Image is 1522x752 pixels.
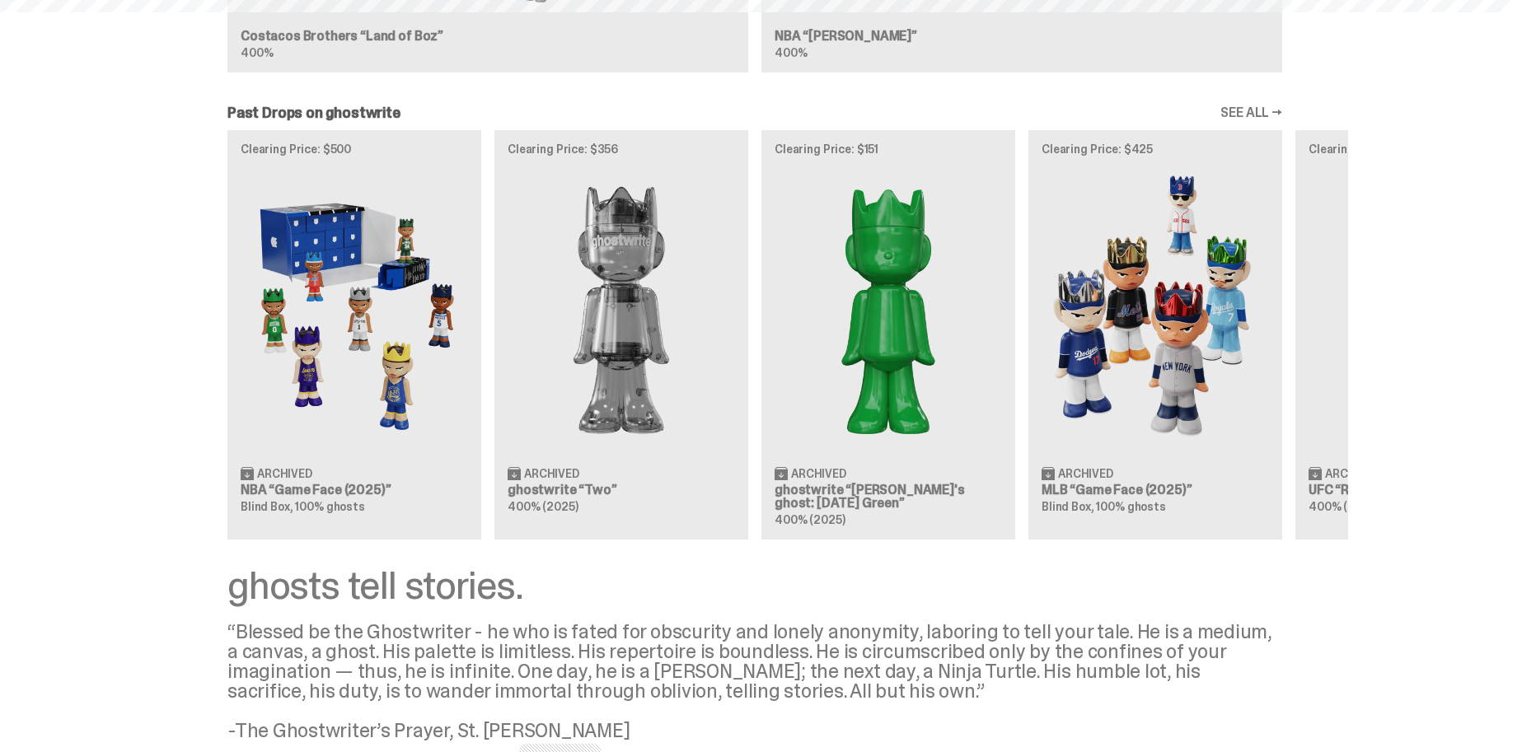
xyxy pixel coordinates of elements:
[1028,130,1282,539] a: Clearing Price: $425 Game Face (2025) Archived
[775,30,1269,43] h3: NBA “[PERSON_NAME]”
[1042,483,1269,497] h3: MLB “Game Face (2025)”
[508,499,578,514] span: 400% (2025)
[241,483,468,497] h3: NBA “Game Face (2025)”
[775,168,1002,452] img: Schrödinger's ghost: Sunday Green
[227,130,481,539] a: Clearing Price: $500 Game Face (2025) Archived
[241,143,468,155] p: Clearing Price: $500
[1325,468,1380,479] span: Archived
[775,512,845,527] span: 400% (2025)
[775,45,807,60] span: 400%
[1220,106,1282,119] a: SEE ALL →
[508,143,735,155] p: Clearing Price: $356
[257,468,312,479] span: Archived
[1042,499,1094,514] span: Blind Box,
[775,143,1002,155] p: Clearing Price: $151
[1309,499,1379,514] span: 400% (2025)
[241,168,468,452] img: Game Face (2025)
[508,483,735,497] h3: ghostwrite “Two”
[241,30,735,43] h3: Costacos Brothers “Land of Boz”
[241,45,273,60] span: 400%
[524,468,579,479] span: Archived
[508,168,735,452] img: Two
[1042,168,1269,452] img: Game Face (2025)
[227,566,1282,605] div: ghosts tell stories.
[295,499,364,514] span: 100% ghosts
[227,622,1282,740] div: “Blessed be the Ghostwriter - he who is fated for obscurity and lonely anonymity, laboring to tel...
[1096,499,1165,514] span: 100% ghosts
[227,105,400,120] h2: Past Drops on ghostwrite
[241,499,293,514] span: Blind Box,
[761,130,1015,539] a: Clearing Price: $151 Schrödinger's ghost: Sunday Green Archived
[1042,143,1269,155] p: Clearing Price: $425
[494,130,748,539] a: Clearing Price: $356 Two Archived
[775,483,1002,510] h3: ghostwrite “[PERSON_NAME]'s ghost: [DATE] Green”
[1058,468,1113,479] span: Archived
[791,468,846,479] span: Archived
